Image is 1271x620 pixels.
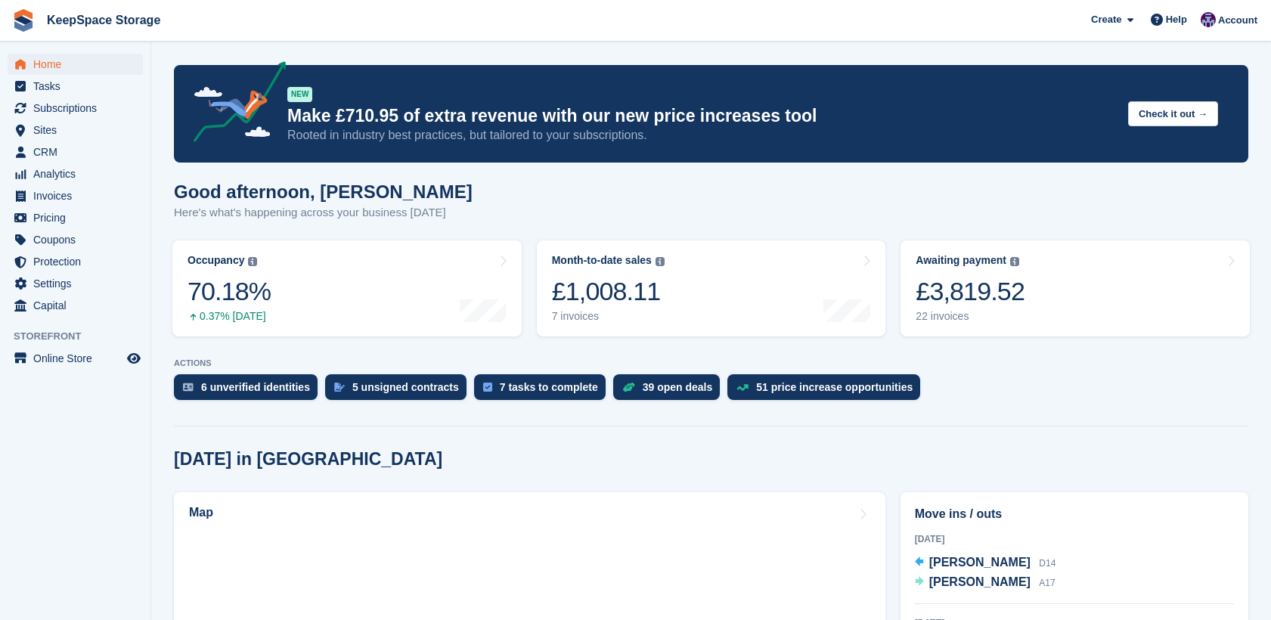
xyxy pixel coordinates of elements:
div: £1,008.11 [552,276,665,307]
img: icon-info-grey-7440780725fd019a000dd9b08b2336e03edf1995a4989e88bcd33f0948082b44.svg [248,257,257,266]
a: Preview store [125,349,143,367]
img: stora-icon-8386f47178a22dfd0bd8f6a31ec36ba5ce8667c1dd55bd0f319d3a0aa187defe.svg [12,9,35,32]
a: 5 unsigned contracts [325,374,474,408]
img: task-75834270c22a3079a89374b754ae025e5fb1db73e45f91037f5363f120a921f8.svg [483,383,492,392]
img: price_increase_opportunities-93ffe204e8149a01c8c9dc8f82e8f89637d9d84a8eef4429ea346261dce0b2c0.svg [736,384,749,391]
span: Coupons [33,229,124,250]
span: Account [1218,13,1257,28]
a: menu [8,273,143,294]
img: icon-info-grey-7440780725fd019a000dd9b08b2336e03edf1995a4989e88bcd33f0948082b44.svg [1010,257,1019,266]
span: Help [1166,12,1187,27]
img: icon-info-grey-7440780725fd019a000dd9b08b2336e03edf1995a4989e88bcd33f0948082b44.svg [656,257,665,266]
p: Make £710.95 of extra revenue with our new price increases tool [287,105,1116,127]
a: KeepSpace Storage [41,8,166,33]
a: menu [8,98,143,119]
span: CRM [33,141,124,163]
div: 22 invoices [916,310,1025,323]
span: Tasks [33,76,124,97]
span: Capital [33,295,124,316]
span: Analytics [33,163,124,184]
img: verify_identity-adf6edd0f0f0b5bbfe63781bf79b02c33cf7c696d77639b501bdc392416b5a36.svg [183,383,194,392]
div: 5 unsigned contracts [352,381,459,393]
a: [PERSON_NAME] D14 [915,553,1056,573]
a: 7 tasks to complete [474,374,613,408]
img: Charlotte Jobling [1201,12,1216,27]
a: menu [8,251,143,272]
span: Home [33,54,124,75]
p: Rooted in industry best practices, but tailored to your subscriptions. [287,127,1116,144]
span: Invoices [33,185,124,206]
a: menu [8,76,143,97]
span: Create [1091,12,1121,27]
a: 39 open deals [613,374,728,408]
p: Here's what's happening across your business [DATE] [174,204,473,222]
span: Subscriptions [33,98,124,119]
button: Check it out → [1128,101,1218,126]
img: price-adjustments-announcement-icon-8257ccfd72463d97f412b2fc003d46551f7dbcb40ab6d574587a9cd5c0d94... [181,61,287,147]
a: 51 price increase opportunities [727,374,928,408]
div: NEW [287,87,312,102]
a: Month-to-date sales £1,008.11 7 invoices [537,240,886,336]
div: Awaiting payment [916,254,1006,267]
div: 39 open deals [643,381,713,393]
span: A17 [1039,578,1055,588]
div: Month-to-date sales [552,254,652,267]
a: [PERSON_NAME] A17 [915,573,1056,593]
a: menu [8,54,143,75]
a: menu [8,163,143,184]
h2: Map [189,506,213,519]
a: menu [8,119,143,141]
span: Storefront [14,329,150,344]
div: 51 price increase opportunities [756,381,913,393]
span: D14 [1039,558,1056,569]
a: menu [8,295,143,316]
a: 6 unverified identities [174,374,325,408]
span: Protection [33,251,124,272]
div: £3,819.52 [916,276,1025,307]
span: Pricing [33,207,124,228]
h1: Good afternoon, [PERSON_NAME] [174,181,473,202]
div: [DATE] [915,532,1234,546]
span: [PERSON_NAME] [929,575,1031,588]
a: menu [8,348,143,369]
span: Sites [33,119,124,141]
div: 0.37% [DATE] [188,310,271,323]
div: 7 invoices [552,310,665,323]
h2: Move ins / outs [915,505,1234,523]
h2: [DATE] in [GEOGRAPHIC_DATA] [174,449,442,470]
img: deal-1b604bf984904fb50ccaf53a9ad4b4a5d6e5aea283cecdc64d6e3604feb123c2.svg [622,382,635,392]
span: [PERSON_NAME] [929,556,1031,569]
div: 6 unverified identities [201,381,310,393]
span: Online Store [33,348,124,369]
div: 7 tasks to complete [500,381,598,393]
a: menu [8,229,143,250]
a: Occupancy 70.18% 0.37% [DATE] [172,240,522,336]
a: menu [8,207,143,228]
a: Awaiting payment £3,819.52 22 invoices [901,240,1250,336]
div: 70.18% [188,276,271,307]
a: menu [8,141,143,163]
span: Settings [33,273,124,294]
div: Occupancy [188,254,244,267]
p: ACTIONS [174,358,1248,368]
a: menu [8,185,143,206]
img: contract_signature_icon-13c848040528278c33f63329250d36e43548de30e8caae1d1a13099fd9432cc5.svg [334,383,345,392]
